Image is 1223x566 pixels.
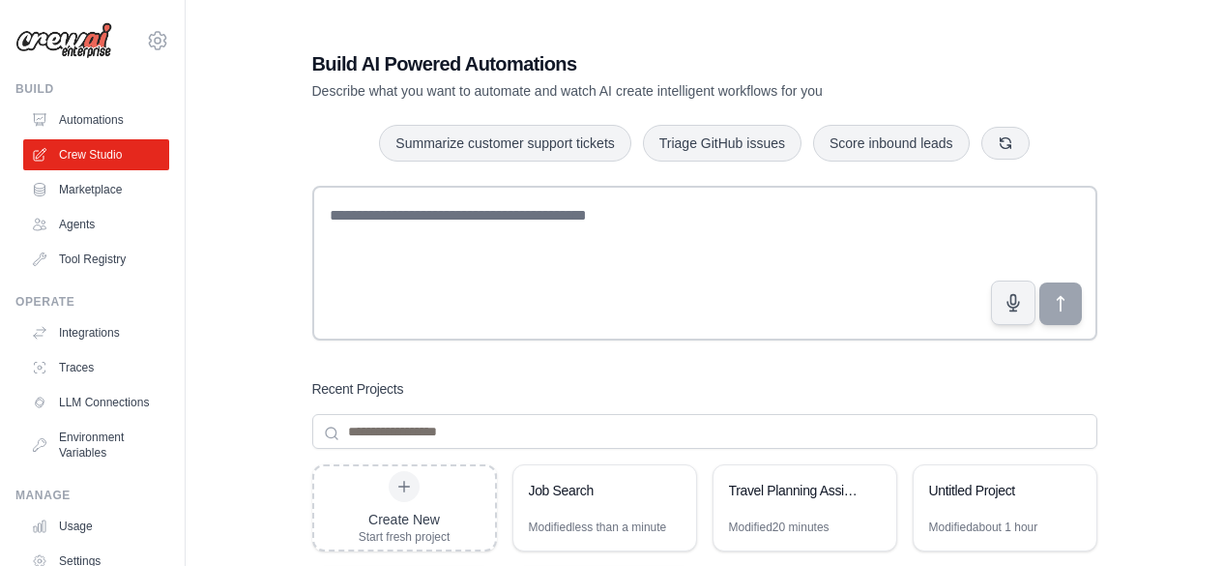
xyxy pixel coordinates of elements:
[23,352,169,383] a: Traces
[359,529,451,545] div: Start fresh project
[379,125,630,162] button: Summarize customer support tickets
[359,510,451,529] div: Create New
[15,81,169,97] div: Build
[23,422,169,468] a: Environment Variables
[729,481,861,500] div: Travel Planning Assistant
[312,50,962,77] h1: Build AI Powered Automations
[23,511,169,542] a: Usage
[991,281,1035,325] button: Click to speak your automation idea
[23,317,169,348] a: Integrations
[1126,473,1223,566] iframe: Chat Widget
[929,481,1062,500] div: Untitled Project
[729,520,830,535] div: Modified 20 minutes
[15,294,169,310] div: Operate
[312,379,404,399] h3: Recent Projects
[23,244,169,275] a: Tool Registry
[529,481,661,500] div: Job Search
[813,125,970,162] button: Score inbound leads
[981,127,1030,160] button: Get new suggestions
[15,22,112,59] img: Logo
[529,520,667,535] div: Modified less than a minute
[23,174,169,205] a: Marketplace
[23,387,169,418] a: LLM Connections
[23,139,169,170] a: Crew Studio
[23,209,169,240] a: Agents
[312,81,962,101] p: Describe what you want to automate and watch AI create intelligent workflows for you
[643,125,801,162] button: Triage GitHub issues
[929,520,1038,535] div: Modified about 1 hour
[15,488,169,503] div: Manage
[23,104,169,135] a: Automations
